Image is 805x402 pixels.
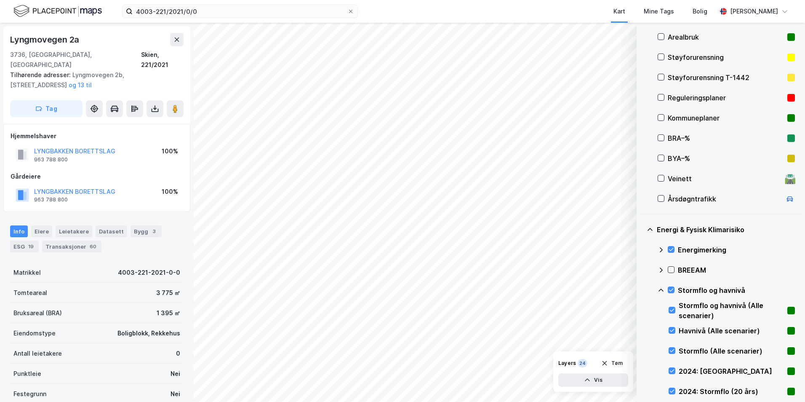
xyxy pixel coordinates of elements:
[668,113,784,123] div: Kommuneplaner
[678,285,795,295] div: Stormflo og havnivå
[644,6,674,16] div: Mine Tags
[668,174,781,184] div: Veinett
[13,369,41,379] div: Punktleie
[157,308,180,318] div: 1 395 ㎡
[42,241,101,252] div: Transaksjoner
[10,241,39,252] div: ESG
[10,225,28,237] div: Info
[657,225,795,235] div: Energi & Fysisk Klimarisiko
[27,242,35,251] div: 19
[131,225,162,237] div: Bygg
[150,227,158,236] div: 3
[176,348,180,359] div: 0
[678,265,795,275] div: BREEAM
[668,93,784,103] div: Reguleringsplaner
[162,187,178,197] div: 100%
[11,131,183,141] div: Hjemmelshaver
[668,194,781,204] div: Årsdøgntrafikk
[763,362,805,402] iframe: Chat Widget
[693,6,707,16] div: Bolig
[96,225,127,237] div: Datasett
[668,153,784,163] div: BYA–%
[668,52,784,62] div: Støyforurensning
[13,328,56,338] div: Eiendomstype
[679,386,784,397] div: 2024: Stormflo (20 års)
[141,50,184,70] div: Skien, 221/2021
[162,146,178,156] div: 100%
[679,300,784,321] div: Stormflo og havnivå (Alle scenarier)
[596,356,628,370] button: Tøm
[171,369,180,379] div: Nei
[678,245,795,255] div: Energimerking
[668,133,784,143] div: BRA–%
[784,173,796,184] div: 🛣️
[117,328,180,338] div: Boligblokk, Rekkehus
[578,359,587,367] div: 24
[13,288,47,298] div: Tomteareal
[88,242,98,251] div: 60
[679,326,784,336] div: Havnivå (Alle scenarier)
[56,225,92,237] div: Leietakere
[10,100,83,117] button: Tag
[13,4,102,19] img: logo.f888ab2527a4732fd821a326f86c7f29.svg
[133,5,347,18] input: Søk på adresse, matrikkel, gårdeiere, leietakere eller personer
[10,70,177,90] div: Lyngmovegen 2b, [STREET_ADDRESS]
[10,71,72,78] span: Tilhørende adresser:
[558,360,576,367] div: Layers
[171,389,180,399] div: Nei
[34,156,68,163] div: 963 788 800
[13,268,41,278] div: Matrikkel
[13,389,46,399] div: Festegrunn
[613,6,625,16] div: Kart
[668,32,784,42] div: Arealbruk
[13,348,62,359] div: Antall leietakere
[679,346,784,356] div: Stormflo (Alle scenarier)
[558,373,628,387] button: Vis
[11,172,183,182] div: Gårdeiere
[668,72,784,83] div: Støyforurensning T-1442
[679,366,784,376] div: 2024: [GEOGRAPHIC_DATA]
[10,33,81,46] div: Lyngmovegen 2a
[34,196,68,203] div: 963 788 800
[10,50,141,70] div: 3736, [GEOGRAPHIC_DATA], [GEOGRAPHIC_DATA]
[156,288,180,298] div: 3 775 ㎡
[118,268,180,278] div: 4003-221-2021-0-0
[13,308,62,318] div: Bruksareal (BRA)
[730,6,778,16] div: [PERSON_NAME]
[31,225,52,237] div: Eiere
